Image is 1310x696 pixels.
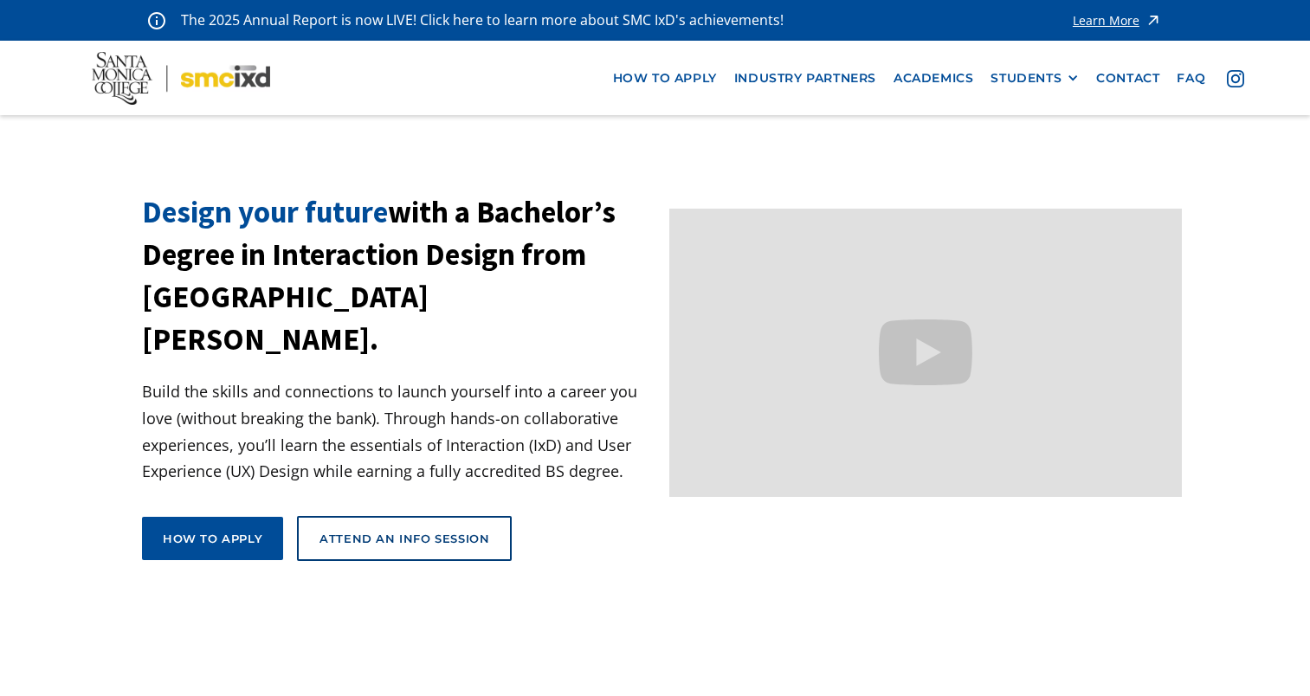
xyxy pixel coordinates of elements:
iframe: Design your future with a Bachelor's Degree in Interaction Design from Santa Monica College [669,209,1183,497]
a: faq [1168,62,1214,94]
span: Design your future [142,193,388,231]
a: How to apply [142,517,283,560]
a: Academics [885,62,982,94]
p: Build the skills and connections to launch yourself into a career you love (without breaking the ... [142,378,655,484]
img: icon - instagram [1227,70,1244,87]
a: contact [1087,62,1168,94]
div: STUDENTS [991,71,1079,86]
div: How to apply [163,531,262,546]
h1: with a Bachelor’s Degree in Interaction Design from [GEOGRAPHIC_DATA][PERSON_NAME]. [142,191,655,361]
div: Learn More [1073,15,1139,27]
a: industry partners [726,62,885,94]
img: icon - arrow - alert [1145,9,1162,32]
div: STUDENTS [991,71,1062,86]
img: Santa Monica College - SMC IxD logo [92,52,271,105]
a: how to apply [604,62,726,94]
div: Attend an Info Session [319,531,489,546]
img: icon - information - alert [148,11,165,29]
a: Attend an Info Session [297,516,512,561]
p: The 2025 Annual Report is now LIVE! Click here to learn more about SMC IxD's achievements! [181,9,785,32]
a: Learn More [1073,9,1162,32]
